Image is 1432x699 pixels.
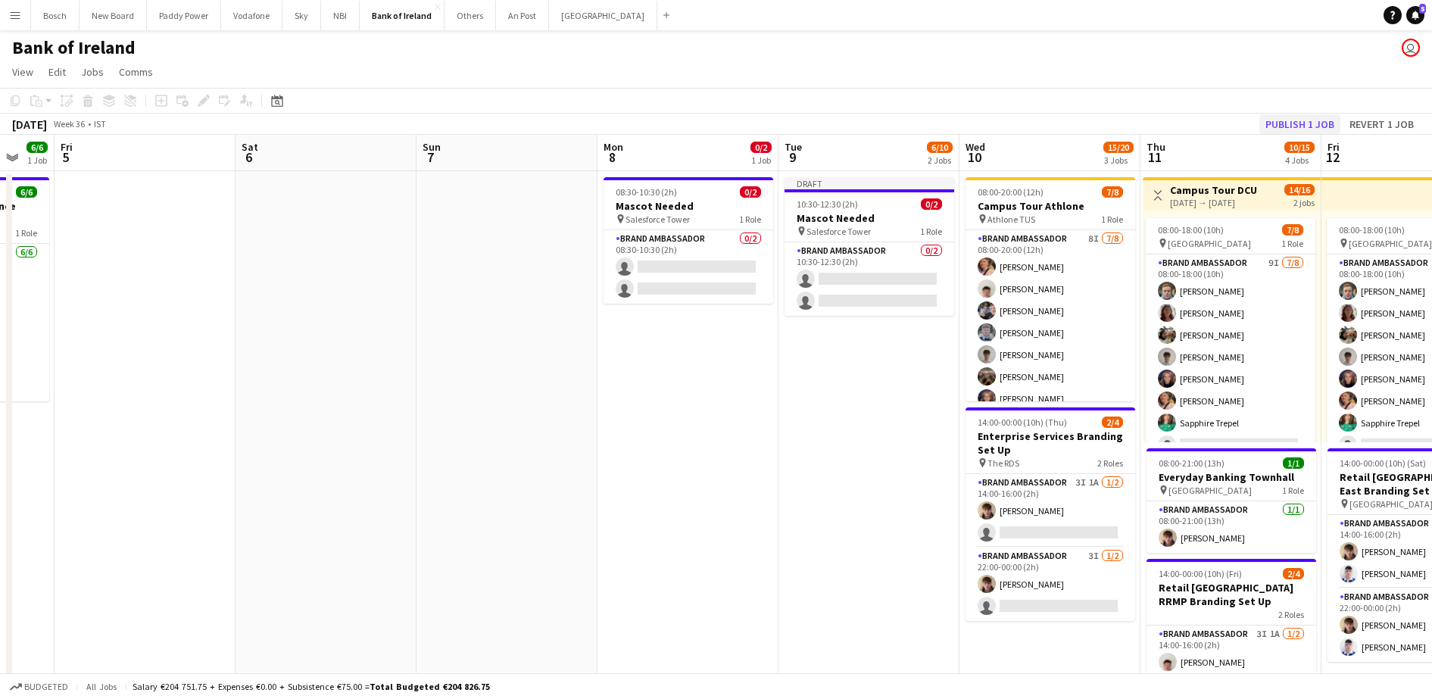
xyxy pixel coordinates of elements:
[1327,140,1340,154] span: Fri
[966,548,1135,621] app-card-role: Brand Ambassador3I1/222:00-00:00 (2h)[PERSON_NAME]
[978,186,1044,198] span: 08:00-20:00 (12h)
[80,1,147,30] button: New Board
[1419,4,1426,14] span: 5
[1147,470,1316,484] h3: Everyday Banking Townhall
[1325,148,1340,166] span: 12
[420,148,441,166] span: 7
[751,154,771,166] div: 1 Job
[626,214,690,225] span: Salesforce Tower
[928,154,952,166] div: 2 Jobs
[549,1,657,30] button: [GEOGRAPHIC_DATA]
[282,1,321,30] button: Sky
[42,62,72,82] a: Edit
[1159,457,1225,469] span: 08:00-21:00 (13h)
[740,186,761,198] span: 0/2
[321,1,360,30] button: NBI
[987,457,1019,469] span: The RDS
[1282,224,1303,236] span: 7/8
[16,186,37,198] span: 6/6
[242,140,258,154] span: Sat
[1283,457,1304,469] span: 1/1
[1170,183,1257,197] h3: Campus Tour DCU
[147,1,221,30] button: Paddy Power
[12,65,33,79] span: View
[797,198,858,210] span: 10:30-12:30 (2h)
[1282,485,1304,496] span: 1 Role
[601,148,623,166] span: 8
[785,140,802,154] span: Tue
[927,142,953,153] span: 6/10
[1104,154,1133,166] div: 3 Jobs
[785,242,954,316] app-card-role: Brand Ambassador0/210:30-12:30 (2h)
[966,407,1135,621] app-job-card: 14:00-00:00 (10h) (Thu)2/4Enterprise Services Branding Set Up The RDS2 RolesBrand Ambassador3I1A1...
[921,198,942,210] span: 0/2
[785,177,954,189] div: Draft
[94,118,106,130] div: IST
[966,140,985,154] span: Wed
[31,1,80,30] button: Bosch
[1406,6,1424,24] a: 5
[83,681,120,692] span: All jobs
[1103,142,1134,153] span: 15/20
[1147,448,1316,553] app-job-card: 08:00-21:00 (13h)1/1Everyday Banking Townhall [GEOGRAPHIC_DATA]1 RoleBrand Ambassador1/108:00-21:...
[1159,568,1242,579] span: 14:00-00:00 (10h) (Fri)
[1339,224,1405,236] span: 08:00-18:00 (10h)
[966,474,1135,548] app-card-role: Brand Ambassador3I1A1/214:00-16:00 (2h)[PERSON_NAME]
[1097,457,1123,469] span: 2 Roles
[445,1,496,30] button: Others
[1101,214,1123,225] span: 1 Role
[1259,114,1340,134] button: Publish 1 job
[370,681,490,692] span: Total Budgeted €204 826.75
[119,65,153,79] span: Comms
[75,62,110,82] a: Jobs
[1293,195,1315,208] div: 2 jobs
[604,177,773,304] app-job-card: 08:30-10:30 (2h)0/2Mascot Needed Salesforce Tower1 RoleBrand Ambassador0/208:30-10:30 (2h)
[966,429,1135,457] h3: Enterprise Services Branding Set Up
[1146,254,1315,460] app-card-role: Brand Ambassador9I7/808:00-18:00 (10h)[PERSON_NAME][PERSON_NAME][PERSON_NAME][PERSON_NAME][PERSON...
[604,230,773,304] app-card-role: Brand Ambassador0/208:30-10:30 (2h)
[1278,609,1304,620] span: 2 Roles
[750,142,772,153] span: 0/2
[739,214,761,225] span: 1 Role
[133,681,490,692] div: Salary €204 751.75 + Expenses €0.00 + Subsistence €75.00 =
[806,226,871,237] span: Salesforce Tower
[785,211,954,225] h3: Mascot Needed
[1102,417,1123,428] span: 2/4
[1168,485,1252,496] span: [GEOGRAPHIC_DATA]
[1144,148,1165,166] span: 11
[966,230,1135,435] app-card-role: Brand Ambassador8I7/808:00-20:00 (12h)[PERSON_NAME][PERSON_NAME][PERSON_NAME][PERSON_NAME][PERSON...
[1283,568,1304,579] span: 2/4
[8,679,70,695] button: Budgeted
[360,1,445,30] button: Bank of Ireland
[966,177,1135,401] div: 08:00-20:00 (12h)7/8Campus Tour Athlone Athlone TUS1 RoleBrand Ambassador8I7/808:00-20:00 (12h)[P...
[12,36,136,59] h1: Bank of Ireland
[604,140,623,154] span: Mon
[24,682,68,692] span: Budgeted
[221,1,282,30] button: Vodafone
[1147,140,1165,154] span: Thu
[785,177,954,316] div: Draft10:30-12:30 (2h)0/2Mascot Needed Salesforce Tower1 RoleBrand Ambassador0/210:30-12:30 (2h)
[1284,142,1315,153] span: 10/15
[423,140,441,154] span: Sun
[58,148,73,166] span: 5
[1147,501,1316,553] app-card-role: Brand Ambassador1/108:00-21:00 (13h)[PERSON_NAME]
[496,1,549,30] button: An Post
[61,140,73,154] span: Fri
[1402,39,1420,57] app-user-avatar: Katie Shovlin
[1146,218,1315,442] app-job-card: 08:00-18:00 (10h)7/8 [GEOGRAPHIC_DATA]1 RoleBrand Ambassador9I7/808:00-18:00 (10h)[PERSON_NAME][P...
[616,186,677,198] span: 08:30-10:30 (2h)
[1340,457,1426,469] span: 14:00-00:00 (10h) (Sat)
[1285,154,1314,166] div: 4 Jobs
[6,62,39,82] a: View
[1284,184,1315,195] span: 14/16
[50,118,88,130] span: Week 36
[15,227,37,239] span: 1 Role
[920,226,942,237] span: 1 Role
[1147,626,1316,699] app-card-role: Brand Ambassador3I1A1/214:00-16:00 (2h)[PERSON_NAME]
[239,148,258,166] span: 6
[978,417,1067,428] span: 14:00-00:00 (10h) (Thu)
